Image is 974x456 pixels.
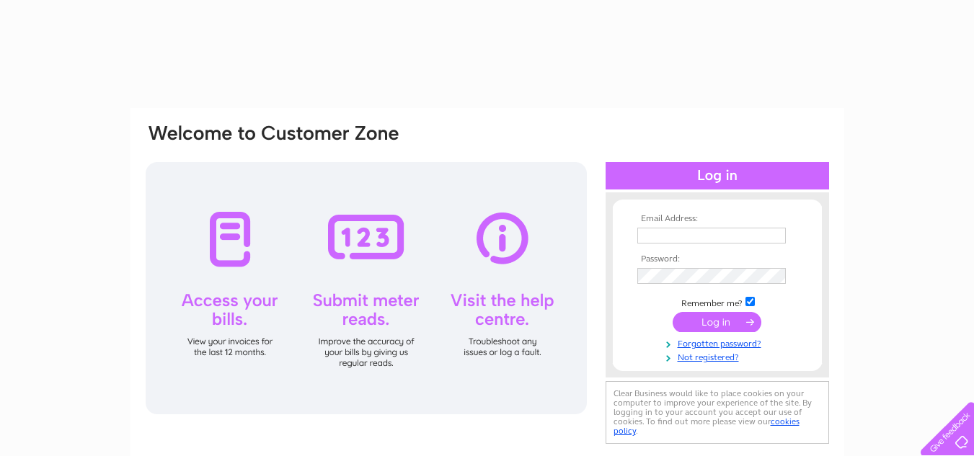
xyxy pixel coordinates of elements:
div: Clear Business would like to place cookies on your computer to improve your experience of the sit... [606,381,829,444]
a: cookies policy [614,416,800,436]
td: Remember me? [634,295,801,309]
th: Password: [634,254,801,264]
th: Email Address: [634,214,801,224]
input: Submit [673,312,761,332]
a: Not registered? [637,349,801,363]
a: Forgotten password? [637,336,801,349]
